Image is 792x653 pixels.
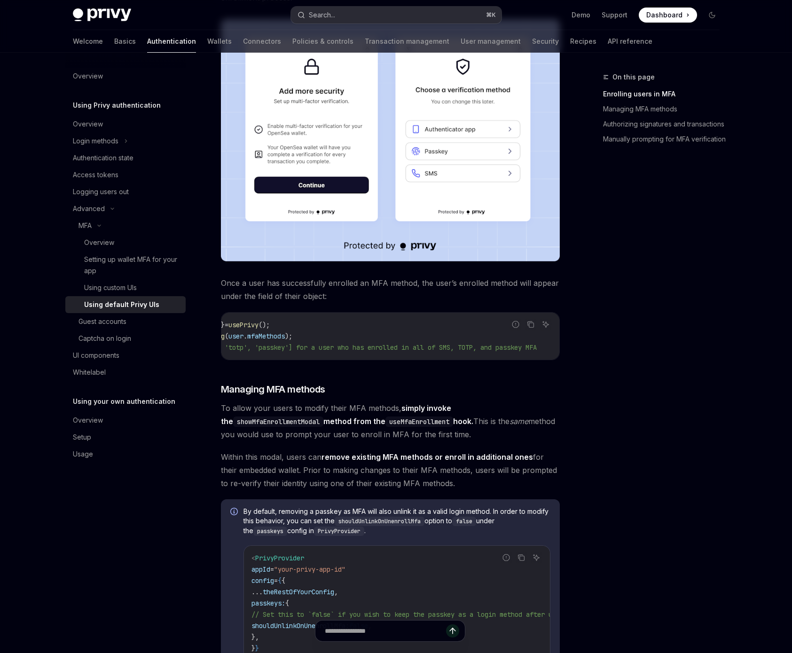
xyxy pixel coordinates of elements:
[309,9,335,21] div: Search...
[230,508,240,517] svg: Info
[73,30,103,53] a: Welcome
[65,251,186,279] a: Setting up wallet MFA for your app
[278,576,282,585] span: {
[73,118,103,130] div: Overview
[515,551,527,564] button: Copy the contents from the code block
[532,30,559,53] a: Security
[73,169,118,181] div: Access tokens
[73,152,133,164] div: Authentication state
[183,343,537,352] span: // ['sms', 'totp', 'passkey'] for a user who has enrolled in all of SMS, TOTP, and passkey MFA
[65,116,186,133] a: Overview
[486,11,496,19] span: ⌘ K
[247,332,285,340] span: mfaMethods
[65,68,186,85] a: Overview
[253,527,287,536] code: passkeys
[335,517,424,526] code: shouldUnlinkOnUnenrollMfa
[251,576,274,585] span: config
[207,30,232,53] a: Wallets
[73,350,119,361] div: UI components
[65,183,186,200] a: Logging users out
[225,332,228,340] span: (
[243,332,247,340] span: .
[84,282,137,293] div: Using custom UIs
[221,450,560,490] span: Within this modal, users can for their embedded wallet. Prior to making changes to their MFA meth...
[314,527,364,536] code: PrivyProvider
[84,237,114,248] div: Overview
[639,8,697,23] a: Dashboard
[73,367,106,378] div: Whitelabel
[274,565,345,574] span: "your-privy-app-id"
[73,396,175,407] h5: Using your own authentication
[65,234,186,251] a: Overview
[705,8,720,23] button: Toggle dark mode
[73,186,129,197] div: Logging users out
[78,333,131,344] div: Captcha on login
[243,30,281,53] a: Connectors
[65,429,186,446] a: Setup
[572,10,590,20] a: Demo
[221,383,325,396] span: Managing MFA methods
[221,321,225,329] span: }
[292,30,353,53] a: Policies & controls
[500,551,512,564] button: Report incorrect code
[274,576,278,585] span: =
[461,30,521,53] a: User management
[233,417,323,427] code: showMfaEnrollmentModal
[510,417,528,426] em: same
[221,276,560,303] span: Once a user has successfully enrolled an MFA method, the user’s enrolled method will appear under...
[251,588,263,596] span: ...
[603,132,727,147] a: Manually prompting for MFA verification
[282,576,285,585] span: {
[65,364,186,381] a: Whitelabel
[65,347,186,364] a: UI components
[78,316,126,327] div: Guest accounts
[65,296,186,313] a: Using default Privy UIs
[84,254,180,276] div: Setting up wallet MFA for your app
[73,415,103,426] div: Overview
[73,448,93,460] div: Usage
[525,318,537,330] button: Copy the contents from the code block
[221,401,560,441] span: To allow your users to modify their MFA methods, This is the method you would use to prompt your ...
[259,321,270,329] span: ();
[65,279,186,296] a: Using custom UIs
[228,332,243,340] span: user
[228,321,259,329] span: usePrivy
[73,432,91,443] div: Setup
[570,30,596,53] a: Recipes
[243,507,550,536] span: By default, removing a passkey as MFA will also unlink it as a valid login method. In order to mo...
[65,330,186,347] a: Captcha on login
[530,551,542,564] button: Ask AI
[255,554,304,562] span: PrivyProvider
[603,117,727,132] a: Authorizing signatures and transactions
[603,87,727,102] a: Enrolling users in MFA
[612,71,655,83] span: On this page
[285,332,292,340] span: );
[225,321,228,329] span: =
[65,446,186,463] a: Usage
[73,71,103,82] div: Overview
[285,599,289,607] span: {
[602,10,627,20] a: Support
[446,624,459,637] button: Send message
[78,220,92,231] div: MFA
[84,299,159,310] div: Using default Privy UIs
[73,100,161,111] h5: Using Privy authentication
[114,30,136,53] a: Basics
[452,517,476,526] code: false
[251,599,285,607] span: passkeys:
[251,554,255,562] span: <
[65,166,186,183] a: Access tokens
[608,30,652,53] a: API reference
[65,412,186,429] a: Overview
[334,588,338,596] span: ,
[251,565,270,574] span: appId
[65,149,186,166] a: Authentication state
[603,102,727,117] a: Managing MFA methods
[65,313,186,330] a: Guest accounts
[646,10,682,20] span: Dashboard
[73,203,105,214] div: Advanced
[251,610,627,619] span: // Set this to `false` if you wish to keep the passkey as a login method after unenrolling from MFA.
[510,318,522,330] button: Report incorrect code
[322,452,533,462] strong: remove existing MFA methods or enroll in additional ones
[270,565,274,574] span: =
